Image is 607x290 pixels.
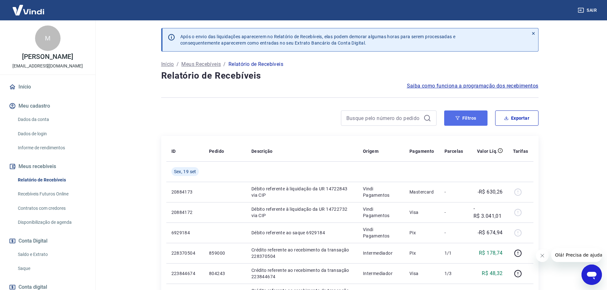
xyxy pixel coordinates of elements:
[346,113,421,123] input: Busque pelo número do pedido
[171,230,199,236] p: 6929184
[209,148,224,154] p: Pedido
[181,60,221,68] a: Meus Recebíveis
[8,0,49,20] img: Vindi
[22,53,73,60] p: [PERSON_NAME]
[363,148,379,154] p: Origem
[444,189,463,195] p: -
[495,110,538,126] button: Exportar
[251,267,353,280] p: Crédito referente ao recebimento da transação 223844674
[477,148,498,154] p: Valor Líq.
[582,265,602,285] iframe: Botão para abrir a janela de mensagens
[363,250,399,256] p: Intermediador
[363,270,399,277] p: Intermediador
[473,205,503,220] p: -R$ 3.041,01
[15,141,88,154] a: Informe de rendimentos
[251,186,353,198] p: Débito referente à liquidação da UR 14722843 via CIP
[161,69,538,82] h4: Relatório de Recebíveis
[513,148,528,154] p: Tarifas
[15,113,88,126] a: Dados da conta
[15,262,88,275] a: Saque
[444,230,463,236] p: -
[551,248,602,262] iframe: Mensagem da empresa
[363,206,399,219] p: Vindi Pagamentos
[251,206,353,219] p: Débito referente à liquidação da UR 14722732 via CIP
[409,270,434,277] p: Visa
[8,159,88,173] button: Meus recebíveis
[171,270,199,277] p: 223844674
[180,33,456,46] p: Após o envio das liquidações aparecerem no Relatório de Recebíveis, elas podem demorar algumas ho...
[478,188,503,196] p: -R$ 630,26
[409,209,434,216] p: Visa
[15,173,88,187] a: Relatório de Recebíveis
[482,270,502,277] p: R$ 48,32
[161,60,174,68] a: Início
[223,60,226,68] p: /
[251,247,353,259] p: Crédito referente ao recebimento da transação 228370504
[444,270,463,277] p: 1/3
[407,82,538,90] a: Saiba como funciona a programação dos recebimentos
[35,25,61,51] div: M
[8,234,88,248] button: Conta Digital
[15,216,88,229] a: Disponibilização de agenda
[4,4,54,10] span: Olá! Precisa de ajuda?
[479,249,503,257] p: R$ 178,74
[8,80,88,94] a: Início
[12,63,83,69] p: [EMAIL_ADDRESS][DOMAIN_NAME]
[171,250,199,256] p: 228370504
[409,148,434,154] p: Pagamento
[209,270,241,277] p: 804243
[174,168,196,175] span: Sex, 19 set
[15,127,88,140] a: Dados de login
[171,189,199,195] p: 20884173
[444,250,463,256] p: 1/1
[228,60,283,68] p: Relatório de Recebíveis
[15,248,88,261] a: Saldo e Extrato
[209,250,241,256] p: 859000
[444,148,463,154] p: Parcelas
[177,60,179,68] p: /
[444,110,488,126] button: Filtros
[409,230,434,236] p: Pix
[363,226,399,239] p: Vindi Pagamentos
[251,230,353,236] p: Débito referente ao saque 6929184
[363,186,399,198] p: Vindi Pagamentos
[409,250,434,256] p: Pix
[15,202,88,215] a: Contratos com credores
[171,148,176,154] p: ID
[8,99,88,113] button: Meu cadastro
[15,187,88,201] a: Recebíveis Futuros Online
[576,4,599,16] button: Sair
[478,229,503,237] p: -R$ 674,94
[251,148,273,154] p: Descrição
[444,209,463,216] p: -
[536,249,549,262] iframe: Fechar mensagem
[409,189,434,195] p: Mastercard
[171,209,199,216] p: 20884172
